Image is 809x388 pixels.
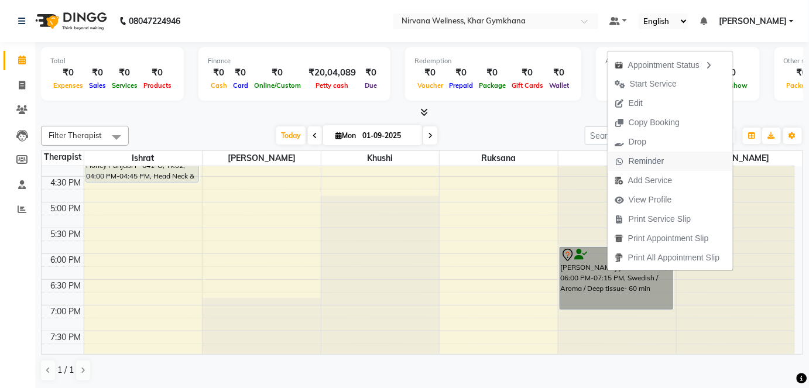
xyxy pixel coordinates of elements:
span: Ishrat [84,151,203,166]
span: Filter Therapist [49,131,102,140]
div: 4:30 PM [49,177,84,189]
div: Finance [208,56,381,66]
div: ₹0 [476,66,509,80]
span: Online/Custom [251,81,304,90]
span: 1 / 1 [57,364,74,376]
div: ₹0 [140,66,174,80]
div: 0 [605,66,645,80]
div: 5:00 PM [49,202,84,215]
span: Petty cash [313,81,352,90]
span: Due [362,81,380,90]
div: ₹0 [546,66,572,80]
div: ₹0 [86,66,109,80]
img: printall.png [615,253,623,262]
div: Total [50,56,174,66]
span: Card [230,81,251,90]
div: ₹0 [361,66,381,80]
div: ₹0 [230,66,251,80]
div: Therapist [42,151,84,163]
span: Prepaid [446,81,476,90]
div: Redemption [414,56,572,66]
div: 7:30 PM [49,331,84,344]
div: ₹0 [446,66,476,80]
div: 7:00 PM [49,305,84,318]
img: apt_status.png [615,61,623,70]
b: 08047224946 [129,5,180,37]
div: ₹0 [509,66,546,80]
div: Appointment Status [608,54,733,74]
div: ₹20,04,089 [304,66,361,80]
span: Completed [605,81,645,90]
span: Khushi [321,151,440,166]
span: [PERSON_NAME] [677,151,795,166]
span: Jyoti [558,151,677,166]
span: Expenses [50,81,86,90]
input: 2025-09-01 [359,127,417,145]
span: Print Service Slip [629,213,691,225]
img: printapt.png [615,234,623,243]
div: ₹0 [109,66,140,80]
span: Reminder [629,155,664,167]
span: Copy Booking [629,116,680,129]
span: Print Appointment Slip [628,232,709,245]
span: Gift Cards [509,81,546,90]
div: 5:30 PM [49,228,84,241]
span: [PERSON_NAME] [719,15,787,28]
span: Products [140,81,174,90]
span: Mon [332,131,359,140]
span: Today [276,126,306,145]
div: 6:00 PM [49,254,84,266]
div: ₹0 [251,66,304,80]
img: add-service.png [615,176,623,185]
span: Cash [208,81,230,90]
span: Drop [629,136,646,148]
span: View Profile [629,194,672,206]
div: 6:30 PM [49,280,84,292]
span: Services [109,81,140,90]
span: Start Service [630,78,677,90]
div: Appointment [605,56,750,66]
span: Sales [86,81,109,90]
span: Package [476,81,509,90]
div: ₹0 [414,66,446,80]
img: logo [30,5,110,37]
span: Print All Appointment Slip [628,252,719,264]
div: ₹0 [208,66,230,80]
span: Wallet [546,81,572,90]
div: ₹0 [50,66,86,80]
span: Voucher [414,81,446,90]
span: Add Service [628,174,672,187]
span: Edit [629,97,643,109]
span: [PERSON_NAME] [203,151,321,166]
span: Ruksana [440,151,558,166]
input: Search Appointment [585,126,687,145]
